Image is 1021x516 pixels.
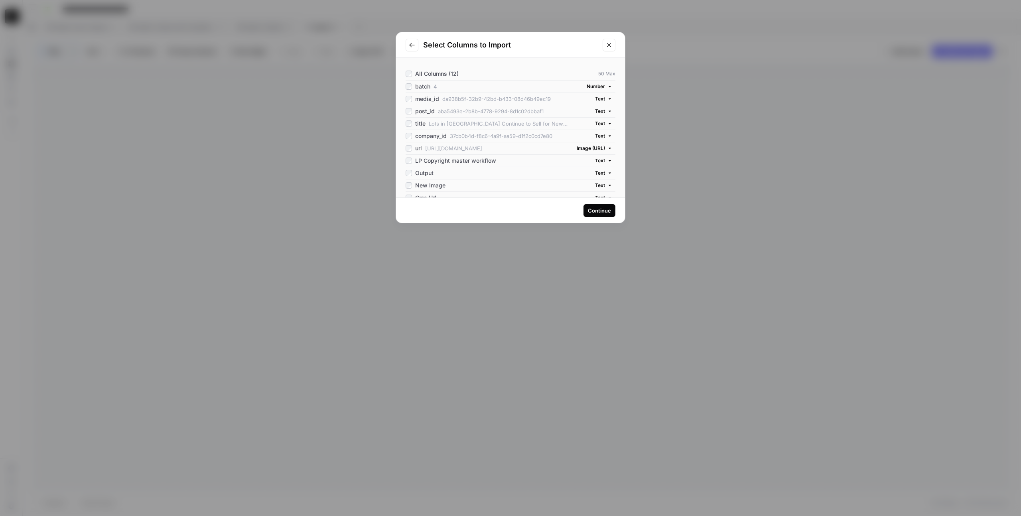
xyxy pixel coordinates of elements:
[415,157,496,165] span: LP Copyright master workflow
[577,145,605,152] span: Image (URL)
[592,180,615,191] button: Text
[406,71,412,77] input: All Columns (12)
[415,120,426,128] span: title
[595,108,605,115] span: Text
[603,39,615,51] button: Close modal
[406,158,412,164] input: LP Copyright master workflow
[423,39,598,51] h2: Select Columns to Import
[415,194,436,202] span: Cms Url
[450,132,552,140] span: 37cb0b4d-f8c6-4a9f-aa59-d1f2c0cd7e80
[434,83,437,91] span: 4
[595,95,605,102] span: Text
[406,83,412,90] input: batch
[415,169,434,177] span: Output
[595,120,605,127] span: Text
[592,106,615,116] button: Text
[415,70,459,78] span: All Columns (12)
[592,131,615,141] button: Text
[406,195,412,201] input: Cms Url
[406,182,412,189] input: New Image
[574,143,615,154] button: Image (URL)
[406,120,412,127] input: title
[442,95,551,103] span: da938b5f-32b9-42bd-b433-08d46b49ec19
[592,94,615,104] button: Text
[595,194,605,201] span: Text
[406,170,412,176] input: Output
[415,144,422,152] span: url
[592,118,615,129] button: Text
[592,193,615,203] button: Text
[588,207,611,215] div: Continue
[592,156,615,166] button: Text
[406,108,412,114] input: post_id
[406,133,412,139] input: company_id
[583,81,615,92] button: Number
[595,157,605,164] span: Text
[415,95,439,103] span: media_id
[438,107,544,115] span: aba5493e-2b8b-4778-9294-8d1c02dbbaf1
[415,83,430,91] span: batch
[406,39,418,51] button: Go to previous step
[406,145,412,152] input: url
[587,83,605,90] span: Number
[406,96,412,102] input: media_id
[583,204,615,217] button: Continue
[425,144,482,152] span: [URL][DOMAIN_NAME]
[598,70,615,77] span: 50 Max
[415,107,435,115] span: post_id
[415,132,447,140] span: company_id
[592,168,615,178] button: Text
[415,181,445,189] span: New Image
[429,120,571,128] span: Lots in [GEOGRAPHIC_DATA] Continue to Sell for New Construction Development
[595,182,605,189] span: Text
[595,169,605,177] span: Text
[595,132,605,140] span: Text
